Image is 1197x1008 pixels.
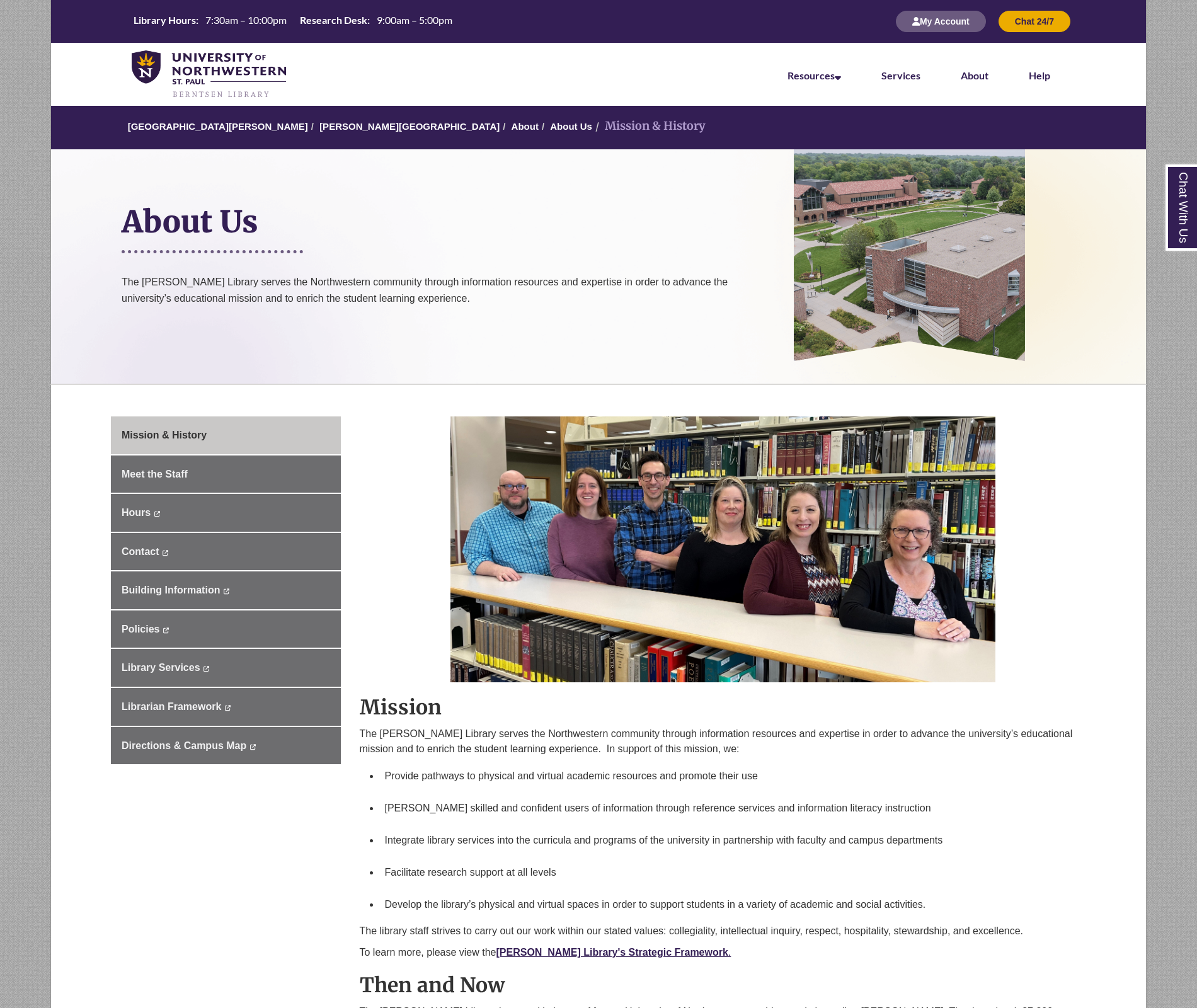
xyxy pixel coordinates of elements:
[385,833,1082,848] p: Integrate library services into the curricula and programs of the university in partnership with ...
[111,610,341,648] a: Policies
[999,16,1070,26] a: Chat 24/7
[360,695,442,720] strong: Mission
[122,701,221,712] span: Librarian Framework
[360,924,1087,939] p: The library staff strives to carry out our work within our stated values: collegiality, intellect...
[111,688,341,726] a: Librarian Framework
[122,546,159,557] span: Contact
[111,494,341,532] a: Hours
[203,666,210,672] i: This link opens in a new window
[377,14,452,26] span: 9:00am – 5:00pm
[385,865,1082,880] p: Facilitate research support at all levels
[111,649,341,687] a: Library Services
[360,726,1087,757] p: The [PERSON_NAME] Library serves the Northwestern community through information resources and exp...
[360,945,1087,960] p: To learn more, please view the
[896,11,986,32] button: My Account
[111,416,341,764] div: Guide Page Menu
[881,69,920,81] a: Services
[122,469,188,479] span: Meet the Staff
[896,16,986,26] a: My Account
[512,121,539,132] a: About
[162,550,169,556] i: This link opens in a new window
[129,13,200,27] th: Library Hours:
[961,69,988,81] a: About
[122,585,220,595] span: Building Information
[122,740,246,751] span: Directions & Campus Map
[385,897,1082,912] p: Develop the library’s physical and virtual spaces in order to support students in a variety of ac...
[360,973,505,998] strong: Then and Now
[319,121,500,132] a: [PERSON_NAME][GEOGRAPHIC_DATA]
[128,121,308,132] a: [GEOGRAPHIC_DATA][PERSON_NAME]
[450,410,995,682] img: Berntsen Library Staff Directory
[111,533,341,571] a: Contact
[385,801,1082,816] p: [PERSON_NAME] skilled and confident users of information through reference services and informati...
[249,744,256,750] i: This link opens in a new window
[111,455,341,493] a: Meet the Staff
[122,662,200,673] span: Library Services
[550,121,592,132] a: About Us
[154,511,161,517] i: This link opens in a new window
[122,430,207,440] span: Mission & History
[224,705,231,711] i: This link opens in a new window
[1029,69,1050,81] a: Help
[163,627,169,633] i: This link opens in a new window
[111,727,341,765] a: Directions & Campus Map
[496,947,728,958] a: [PERSON_NAME] Library's Strategic Framework
[999,11,1070,32] button: Chat 24/7
[122,624,159,634] span: Policies
[205,14,287,26] span: 7:30am – 10:00pm
[111,416,341,454] a: Mission & History
[592,117,706,135] li: Mission & History
[787,69,841,81] a: Resources
[223,588,230,594] i: This link opens in a new window
[295,13,372,27] th: Research Desk:
[122,152,775,247] h1: About Us
[385,769,1082,784] p: Provide pathways to physical and virtual academic resources and promote their use
[111,571,341,609] a: Building Information
[132,50,286,100] img: UNWSP Library Logo
[122,507,151,518] span: Hours
[728,947,731,958] a: .
[122,274,775,338] p: The [PERSON_NAME] Library serves the Northwestern community through information resources and exp...
[129,13,457,30] a: Hours Today
[129,13,457,29] table: Hours Today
